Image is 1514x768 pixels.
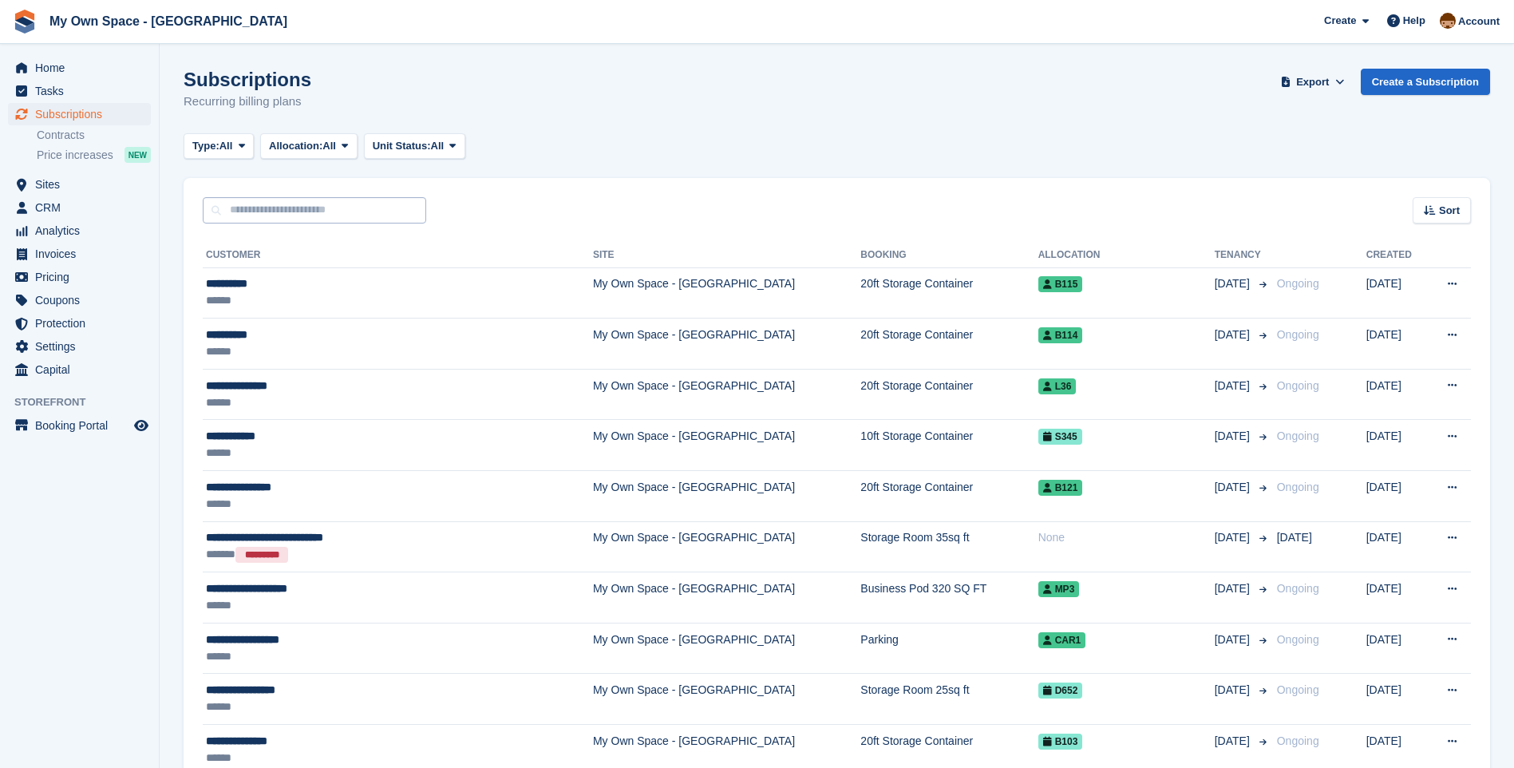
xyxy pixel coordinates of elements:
span: [DATE] [1215,428,1253,445]
span: Ongoing [1277,481,1319,493]
span: [DATE] [1215,275,1253,292]
a: menu [8,57,151,79]
a: Price increases NEW [37,146,151,164]
td: [DATE] [1366,521,1427,572]
span: Ongoing [1277,683,1319,696]
a: menu [8,335,151,358]
a: Preview store [132,416,151,435]
button: Type: All [184,133,254,160]
div: NEW [125,147,151,163]
span: [DATE] [1215,327,1253,343]
a: menu [8,243,151,265]
span: Create [1324,13,1356,29]
button: Export [1278,69,1348,95]
span: Subscriptions [35,103,131,125]
th: Site [593,243,860,268]
img: stora-icon-8386f47178a22dfd0bd8f6a31ec36ba5ce8667c1dd55bd0f319d3a0aa187defe.svg [13,10,37,34]
td: My Own Space - [GEOGRAPHIC_DATA] [593,420,860,471]
td: My Own Space - [GEOGRAPHIC_DATA] [593,471,860,522]
button: Allocation: All [260,133,358,160]
span: Help [1403,13,1425,29]
span: [DATE] [1215,682,1253,699]
th: Customer [203,243,593,268]
a: Contracts [37,128,151,143]
span: Booking Portal [35,414,131,437]
span: CRM [35,196,131,219]
a: menu [8,103,151,125]
span: [DATE] [1215,631,1253,648]
span: [DATE] [1215,479,1253,496]
span: Type: [192,138,219,154]
span: Allocation: [269,138,322,154]
td: [DATE] [1366,471,1427,522]
td: 20ft Storage Container [860,471,1038,522]
td: 20ft Storage Container [860,369,1038,420]
span: Ongoing [1277,277,1319,290]
a: menu [8,414,151,437]
td: [DATE] [1366,267,1427,319]
th: Tenancy [1215,243,1271,268]
span: Export [1296,74,1329,90]
th: Allocation [1038,243,1215,268]
td: My Own Space - [GEOGRAPHIC_DATA] [593,369,860,420]
span: S345 [1038,429,1082,445]
span: B103 [1038,734,1083,750]
td: My Own Space - [GEOGRAPHIC_DATA] [593,521,860,572]
span: Ongoing [1277,328,1319,341]
a: menu [8,358,151,381]
span: Settings [35,335,131,358]
a: Create a Subscription [1361,69,1490,95]
span: [DATE] [1215,580,1253,597]
td: Storage Room 25sq ft [860,674,1038,725]
span: B114 [1038,327,1083,343]
span: [DATE] [1215,529,1253,546]
td: My Own Space - [GEOGRAPHIC_DATA] [593,572,860,624]
button: Unit Status: All [364,133,465,160]
span: Storefront [14,394,159,410]
a: menu [8,173,151,196]
span: Home [35,57,131,79]
a: menu [8,266,151,288]
span: B115 [1038,276,1083,292]
td: [DATE] [1366,572,1427,624]
h1: Subscriptions [184,69,311,90]
span: Invoices [35,243,131,265]
span: Analytics [35,220,131,242]
img: Paula Harris [1440,13,1456,29]
span: B121 [1038,480,1083,496]
div: None [1038,529,1215,546]
td: 20ft Storage Container [860,319,1038,370]
span: L36 [1038,378,1077,394]
th: Created [1366,243,1427,268]
span: Coupons [35,289,131,311]
span: Car1 [1038,632,1086,648]
td: Business Pod 320 SQ FT [860,572,1038,624]
p: Recurring billing plans [184,93,311,111]
td: [DATE] [1366,369,1427,420]
span: Tasks [35,80,131,102]
a: menu [8,196,151,219]
span: Sort [1439,203,1460,219]
span: Price increases [37,148,113,163]
span: [DATE] [1215,733,1253,750]
span: Ongoing [1277,734,1319,747]
a: menu [8,312,151,335]
td: 20ft Storage Container [860,267,1038,319]
a: menu [8,80,151,102]
span: Ongoing [1277,430,1319,442]
a: menu [8,289,151,311]
span: All [322,138,336,154]
a: My Own Space - [GEOGRAPHIC_DATA] [43,8,294,34]
td: My Own Space - [GEOGRAPHIC_DATA] [593,623,860,674]
td: [DATE] [1366,623,1427,674]
td: Parking [860,623,1038,674]
span: Protection [35,312,131,335]
span: Ongoing [1277,379,1319,392]
span: Account [1458,14,1500,30]
a: menu [8,220,151,242]
span: Pricing [35,266,131,288]
th: Booking [860,243,1038,268]
td: [DATE] [1366,319,1427,370]
td: [DATE] [1366,674,1427,725]
td: My Own Space - [GEOGRAPHIC_DATA] [593,319,860,370]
